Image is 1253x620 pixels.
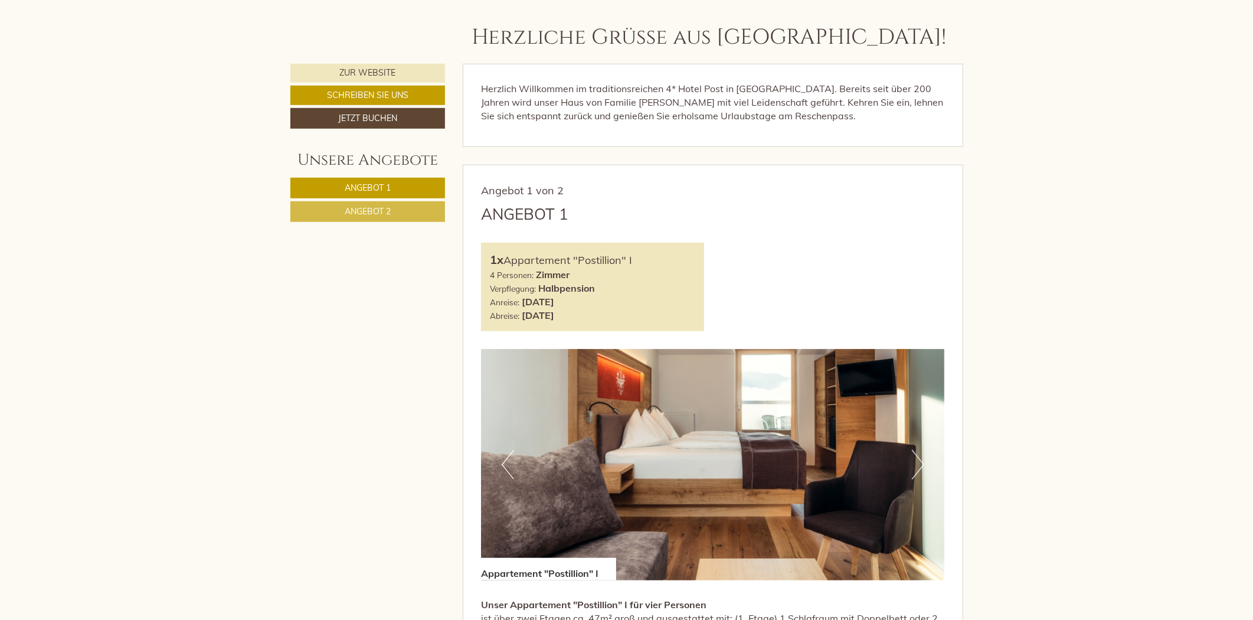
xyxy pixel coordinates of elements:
[481,203,568,225] div: Angebot 1
[290,108,446,129] a: Jetzt buchen
[490,297,519,307] small: Anreise:
[490,252,695,269] div: Appartement "Postillion" I
[490,270,534,280] small: 4 Personen:
[912,450,924,479] button: Next
[481,184,564,197] span: Angebot 1 von 2
[490,311,519,321] small: Abreise:
[481,599,706,611] strong: Unser Appartement "Postillion" I für vier Personen
[290,86,446,105] a: Schreiben Sie uns
[345,182,391,193] span: Angebot 1
[490,283,536,293] small: Verpflegung:
[490,252,503,267] b: 1x
[522,296,554,308] b: [DATE]
[481,349,944,581] img: image
[290,149,446,171] div: Unsere Angebote
[290,64,446,83] a: Zur Website
[472,26,946,50] h1: Herzliche Grüße aus [GEOGRAPHIC_DATA]!
[536,269,570,280] b: Zimmer
[345,206,391,217] span: Angebot 2
[502,450,514,479] button: Previous
[481,82,945,123] p: Herzlich Willkommen im traditionsreichen 4* Hotel Post in [GEOGRAPHIC_DATA]. Bereits seit über 20...
[538,282,595,294] b: Halbpension
[481,558,616,580] div: Appartement "Postillion" I
[522,309,554,321] b: [DATE]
